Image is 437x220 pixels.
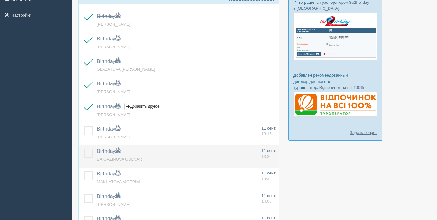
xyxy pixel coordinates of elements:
[97,148,120,154] a: Birthday
[319,85,364,90] a: Відпочинок на всі 100%
[261,148,276,153] span: 11 сент.
[261,193,276,198] span: 11 сент.
[97,104,120,109] a: Birthday
[97,89,130,94] a: [PERSON_NAME]
[97,126,120,131] a: Birthday
[293,13,377,60] img: go2holiday-bookings-crm-for-travel-agency.png
[261,148,276,159] a: 11 сент. 13:30
[97,202,130,207] a: [PERSON_NAME]
[97,171,120,176] a: Birthday
[261,154,272,159] span: 13:30
[261,126,276,137] a: 11 сент. 13:15
[97,36,120,41] a: Birthday
[97,67,155,72] a: GLAZATOVA [PERSON_NAME]
[97,13,120,19] a: Birthday
[97,180,140,184] a: MAKHATOVA AIGERIM
[97,81,120,86] a: Birthday
[350,130,377,136] a: Задать вопрос
[261,193,276,205] a: 11 сент. 14:00
[261,170,276,182] a: 11 сент. 13:45
[261,131,272,136] span: 13:15
[97,22,130,27] a: [PERSON_NAME]
[261,177,272,181] span: 13:45
[97,194,120,199] a: Birthday
[97,157,142,162] a: BAIGAZINOVA GULNAR
[97,112,130,117] a: [PERSON_NAME]
[261,199,272,204] span: 14:00
[293,72,377,90] p: Добавлен рекомендованный договор для нового туроператора
[261,171,276,175] span: 11 сент.
[261,126,276,131] span: 11 сент.
[97,135,130,139] a: [PERSON_NAME]
[124,103,161,110] button: Добавить другое
[293,92,377,117] img: %D0%B4%D0%BE%D0%B3%D0%BE%D0%B2%D1%96%D1%80-%D0%B2%D1%96%D0%B4%D0%BF%D0%BE%D1%87%D0%B8%D0%BD%D0%BE...
[97,45,130,49] a: [PERSON_NAME]
[97,59,120,64] a: Birthday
